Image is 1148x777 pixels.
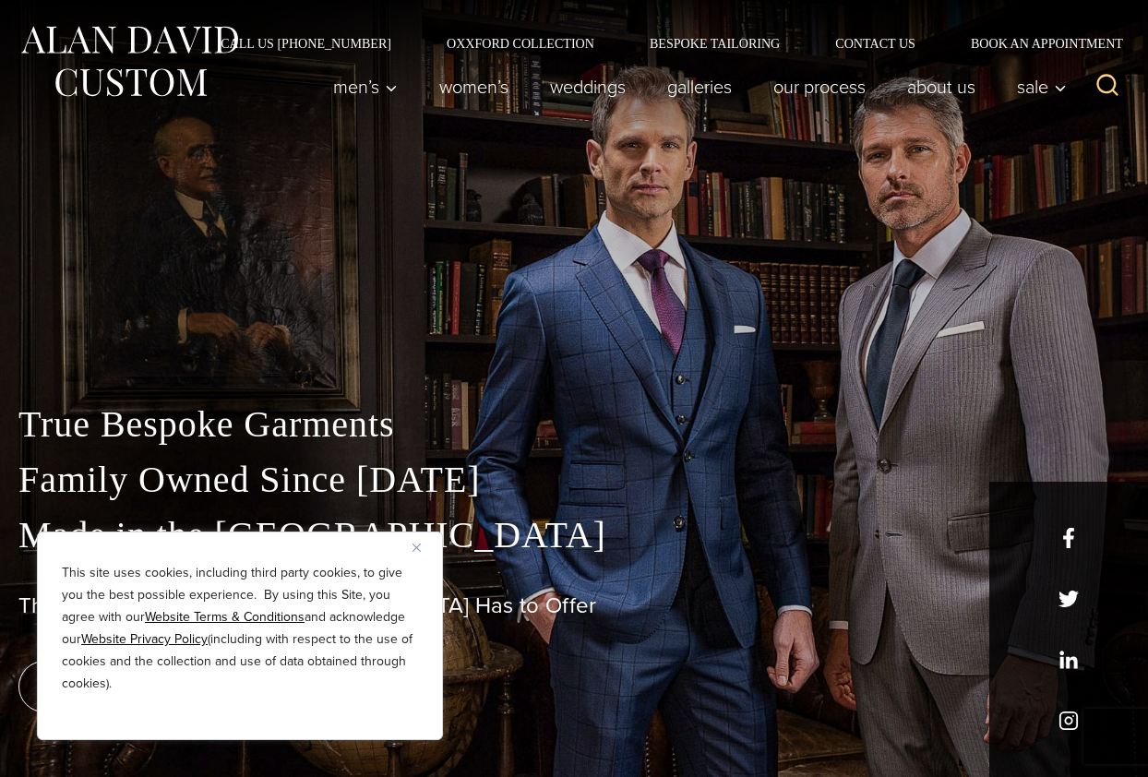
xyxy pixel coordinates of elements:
img: Alan David Custom [18,20,240,102]
h1: The Best Custom Suits [GEOGRAPHIC_DATA] Has to Offer [18,592,1130,619]
a: Website Terms & Conditions [145,607,305,627]
p: This site uses cookies, including third party cookies, to give you the best possible experience. ... [62,562,418,695]
a: Galleries [647,68,753,105]
img: Close [413,544,421,552]
a: book an appointment [18,661,277,712]
span: Men’s [333,78,398,96]
a: Oxxford Collection [419,37,622,50]
span: Sale [1017,78,1067,96]
a: Contact Us [807,37,943,50]
a: weddings [530,68,647,105]
button: View Search Form [1085,65,1130,109]
nav: Primary Navigation [313,68,1077,105]
a: Women’s [419,68,530,105]
a: Bespoke Tailoring [622,37,807,50]
a: Website Privacy Policy [81,629,208,649]
button: Close [413,536,435,558]
a: Our Process [753,68,887,105]
nav: Secondary Navigation [193,37,1130,50]
a: Book an Appointment [943,37,1130,50]
a: Call Us [PHONE_NUMBER] [193,37,419,50]
a: About Us [887,68,997,105]
p: True Bespoke Garments Family Owned Since [DATE] Made in the [GEOGRAPHIC_DATA] [18,397,1130,563]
